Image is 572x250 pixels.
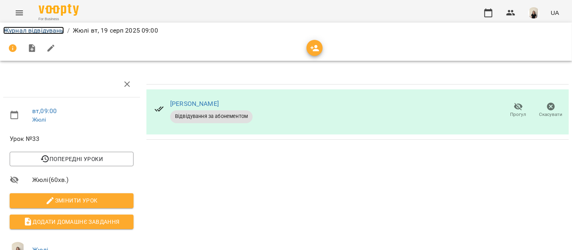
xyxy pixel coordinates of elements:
img: Voopty Logo [39,4,79,16]
a: [PERSON_NAME] [170,100,219,107]
span: Скасувати [539,111,563,118]
a: Жюлі [32,116,46,123]
button: Menu [10,3,29,23]
button: UA [547,5,562,20]
button: Змінити урок [10,193,134,208]
nav: breadcrumb [3,26,569,35]
button: Попередні уроки [10,152,134,166]
span: Попередні уроки [16,154,127,164]
span: Змінити урок [16,196,127,205]
li: / [67,26,70,35]
span: For Business [39,17,79,22]
button: Скасувати [535,99,567,122]
p: Жюлі вт, 19 серп 2025 09:00 [73,26,158,35]
span: Урок №33 [10,134,134,144]
span: UA [551,8,559,17]
button: Додати домашнє завдання [10,215,134,229]
button: Прогул [502,99,535,122]
span: Жюлі ( 60 хв. ) [32,175,134,185]
a: Журнал відвідувань [3,27,64,34]
img: a3bfcddf6556b8c8331b99a2d66cc7fb.png [528,7,539,19]
span: Прогул [510,111,527,118]
a: вт , 09:00 [32,107,57,115]
span: Додати домашнє завдання [16,217,127,227]
span: Відвідування за абонементом [170,113,253,120]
